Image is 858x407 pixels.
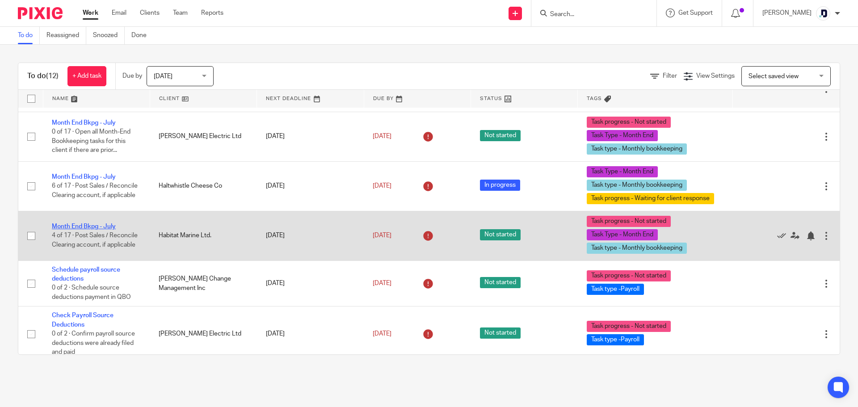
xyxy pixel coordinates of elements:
[816,6,830,21] img: deximal_460x460_FB_Twitter.png
[67,66,106,86] a: + Add task
[257,161,364,211] td: [DATE]
[587,334,644,345] span: Task type -Payroll
[150,161,257,211] td: Haltwhistle Cheese Co
[587,166,658,177] span: Task Type - Month End
[150,260,257,306] td: [PERSON_NAME] Change Management Inc
[480,180,520,191] span: In progress
[373,133,391,139] span: [DATE]
[257,112,364,161] td: [DATE]
[587,117,671,128] span: Task progress - Not started
[52,267,120,282] a: Schedule payroll source deductions
[257,211,364,260] td: [DATE]
[52,120,116,126] a: Month End Bkpg - July
[587,216,671,227] span: Task progress - Not started
[587,143,687,155] span: Task type - Monthly bookkeeping
[52,331,135,355] span: 0 of 2 · Confirm payroll source deductions were already filed and paid
[140,8,160,17] a: Clients
[52,223,116,230] a: Month End Bkpg - July
[112,8,126,17] a: Email
[480,130,521,141] span: Not started
[46,72,59,80] span: (12)
[257,306,364,361] td: [DATE]
[52,183,138,198] span: 6 of 17 · Post Sales / Reconcile Clearing account, if applicable
[373,331,391,337] span: [DATE]
[480,327,521,339] span: Not started
[131,27,153,44] a: Done
[27,71,59,81] h1: To do
[52,174,116,180] a: Month End Bkpg - July
[663,73,677,79] span: Filter
[83,8,98,17] a: Work
[587,96,602,101] span: Tags
[257,260,364,306] td: [DATE]
[93,27,125,44] a: Snoozed
[549,11,630,19] input: Search
[480,277,521,288] span: Not started
[749,73,799,80] span: Select saved view
[373,183,391,189] span: [DATE]
[18,27,40,44] a: To do
[173,8,188,17] a: Team
[587,284,644,295] span: Task type -Payroll
[587,193,714,204] span: Task progress - Waiting for client response
[373,232,391,239] span: [DATE]
[52,312,114,327] a: Check Payroll Source Deductions
[480,229,521,240] span: Not started
[587,243,687,254] span: Task type - Monthly bookkeeping
[587,180,687,191] span: Task type - Monthly bookkeeping
[678,10,713,16] span: Get Support
[587,130,658,141] span: Task Type - Month End
[52,285,131,301] span: 0 of 2 · Schedule source deductions payment in QBO
[122,71,142,80] p: Due by
[373,280,391,286] span: [DATE]
[587,321,671,332] span: Task progress - Not started
[587,270,671,281] span: Task progress - Not started
[762,8,812,17] p: [PERSON_NAME]
[696,73,735,79] span: View Settings
[587,229,658,240] span: Task Type - Month End
[150,306,257,361] td: [PERSON_NAME] Electric Ltd
[52,129,130,153] span: 0 of 17 · Open all Month-End Bookkeeping tasks for this client if there are prior...
[52,232,138,248] span: 4 of 17 · Post Sales / Reconcile Clearing account, if applicable
[150,211,257,260] td: Habitat Marine Ltd.
[18,7,63,19] img: Pixie
[46,27,86,44] a: Reassigned
[154,73,172,80] span: [DATE]
[150,112,257,161] td: [PERSON_NAME] Electric Ltd
[201,8,223,17] a: Reports
[777,231,791,240] a: Mark as done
